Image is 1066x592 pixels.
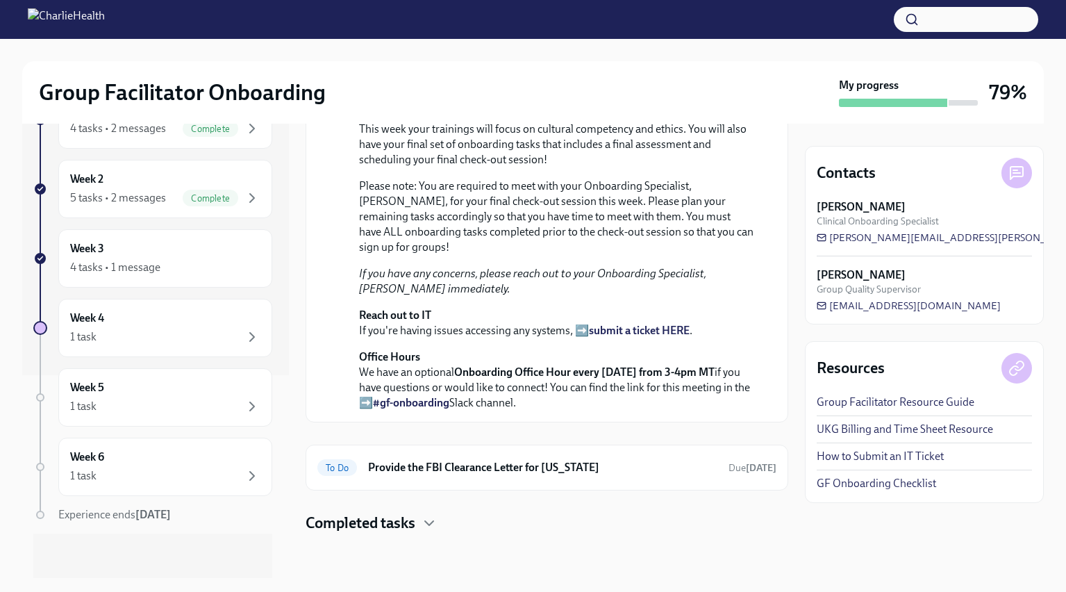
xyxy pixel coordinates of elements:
[359,350,754,411] p: We have an optional if you have questions or would like to connect! You can find the link for thi...
[70,121,166,136] div: 4 tasks • 2 messages
[70,468,97,484] div: 1 task
[589,324,690,337] a: submit a ticket HERE
[989,80,1027,105] h3: 79%
[817,358,885,379] h4: Resources
[58,508,171,521] span: Experience ends
[28,8,105,31] img: CharlieHealth
[306,513,788,534] div: Completed tasks
[359,179,754,255] p: Please note: You are required to meet with your Onboarding Specialist, [PERSON_NAME], for your fi...
[70,241,104,256] h6: Week 3
[839,78,899,93] strong: My progress
[359,309,431,322] strong: Reach out to IT
[359,350,420,363] strong: Office Hours
[70,260,160,275] div: 4 tasks • 1 message
[70,450,104,465] h6: Week 6
[817,163,876,183] h4: Contacts
[183,193,238,204] span: Complete
[728,461,776,475] span: October 14th, 2025 10:00
[70,399,97,414] div: 1 task
[746,462,776,474] strong: [DATE]
[33,438,272,496] a: Week 61 task
[817,283,921,296] span: Group Quality Supervisor
[317,463,357,473] span: To Do
[135,508,171,521] strong: [DATE]
[33,368,272,427] a: Week 51 task
[39,79,326,106] h2: Group Facilitator Onboarding
[70,172,103,187] h6: Week 2
[33,160,272,218] a: Week 25 tasks • 2 messagesComplete
[33,299,272,357] a: Week 41 task
[817,449,944,464] a: How to Submit an IT Ticket
[817,215,939,228] span: Clinical Onboarding Specialist
[317,457,776,479] a: To DoProvide the FBI Clearance Letter for [US_STATE]Due[DATE]
[817,268,906,283] strong: [PERSON_NAME]
[359,308,754,338] p: If you're having issues accessing any systems, ➡️ .
[373,396,449,409] a: #gf-onboarding
[454,365,715,379] strong: Onboarding Office Hour every [DATE] from 3-4pm MT
[368,460,717,475] h6: Provide the FBI Clearance Letter for [US_STATE]
[817,395,974,410] a: Group Facilitator Resource Guide
[70,190,166,206] div: 5 tasks • 2 messages
[817,199,906,215] strong: [PERSON_NAME]
[306,513,415,534] h4: Completed tasks
[817,476,936,491] a: GF Onboarding Checklist
[70,380,104,395] h6: Week 5
[33,229,272,288] a: Week 34 tasks • 1 message
[359,122,754,167] p: This week your trainings will focus on cultural competency and ethics. You will also have your fi...
[70,311,104,326] h6: Week 4
[817,422,993,437] a: UKG Billing and Time Sheet Resource
[359,267,706,295] em: If you have any concerns, please reach out to your Onboarding Specialist, [PERSON_NAME] immediately.
[183,124,238,134] span: Complete
[817,299,1001,313] a: [EMAIL_ADDRESS][DOMAIN_NAME]
[70,329,97,345] div: 1 task
[728,462,776,474] span: Due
